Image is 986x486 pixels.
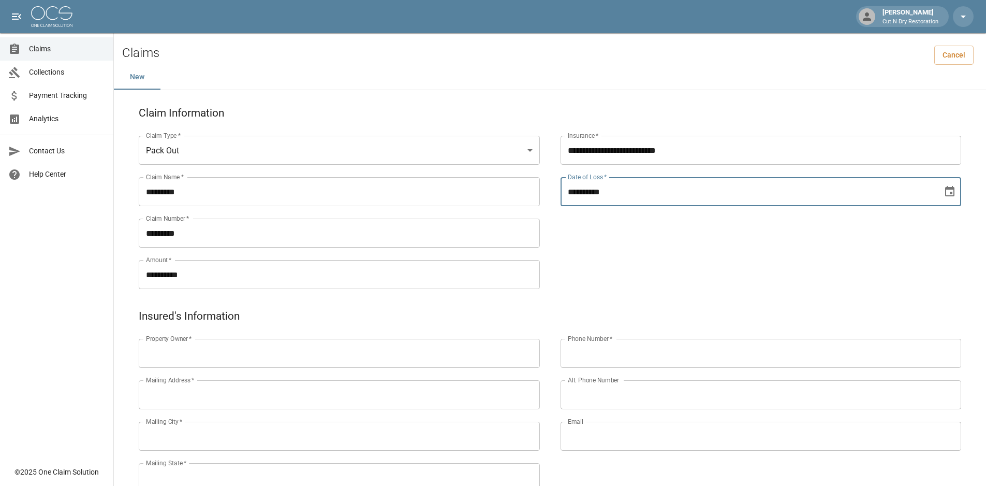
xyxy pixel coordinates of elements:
[939,181,960,202] button: Choose date
[146,417,183,426] label: Mailing City
[114,65,160,90] button: New
[146,334,192,343] label: Property Owner
[568,173,607,181] label: Date of Loss
[568,131,598,140] label: Insurance
[878,7,943,26] div: [PERSON_NAME]
[568,334,612,343] label: Phone Number
[29,90,105,101] span: Payment Tracking
[146,214,189,223] label: Claim Number
[146,173,184,181] label: Claim Name
[146,459,186,467] label: Mailing State
[14,467,99,477] div: © 2025 One Claim Solution
[29,146,105,156] span: Contact Us
[568,417,583,426] label: Email
[29,169,105,180] span: Help Center
[31,6,72,27] img: ocs-logo-white-transparent.png
[934,46,974,65] a: Cancel
[29,44,105,54] span: Claims
[139,136,540,165] div: Pack Out
[146,255,172,264] label: Amount
[146,376,194,384] label: Mailing Address
[122,46,159,61] h2: Claims
[114,65,986,90] div: dynamic tabs
[146,131,181,140] label: Claim Type
[29,67,105,78] span: Collections
[568,376,619,384] label: Alt. Phone Number
[6,6,27,27] button: open drawer
[882,18,938,26] p: Cut N Dry Restoration
[29,113,105,124] span: Analytics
